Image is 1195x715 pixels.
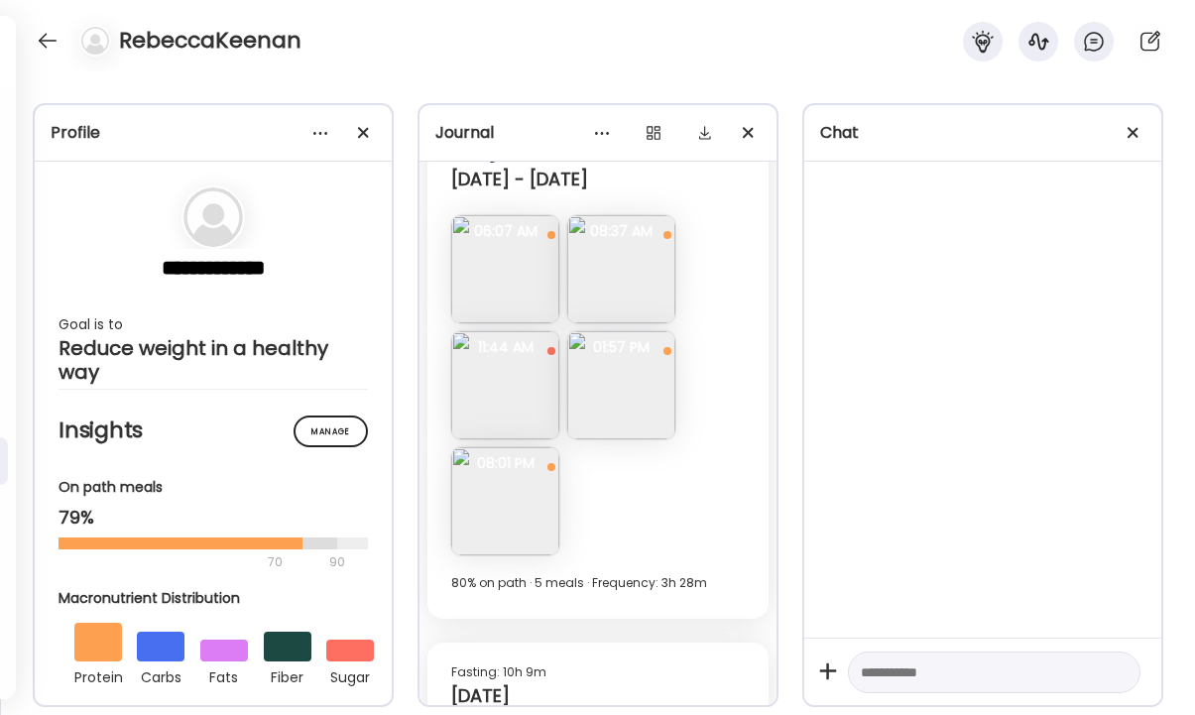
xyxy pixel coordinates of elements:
div: 79% [59,506,368,530]
div: Profile [51,121,376,145]
h4: RebeccaKeenan [119,25,301,57]
div: Goal is to [59,312,368,336]
img: images%2FwXvtVaBLE9QZZjPEp2dOBecXzjn1%2FD4zIssewyLiS6M9hzSwi%2FPnVQ3WeWkFVjgcHPq5yn_240 [451,447,559,555]
h2: Insights [59,416,368,445]
img: images%2FwXvtVaBLE9QZZjPEp2dOBecXzjn1%2FnN9j38HsyBnsHI8oGPYJ%2FpODXbb96Cf2YIJBUhRwM_240 [451,215,559,323]
img: images%2FwXvtVaBLE9QZZjPEp2dOBecXzjn1%2F8LZP1r5D1Gm9wnnppfrq%2FB3HD9p2E2krxHK4wMq19_240 [451,331,559,439]
img: bg-avatar-default.svg [81,27,109,55]
div: Macronutrient Distribution [59,588,390,609]
span: 08:37 AM [567,222,675,240]
span: 11:44 AM [451,338,559,356]
div: On path meals [59,477,368,498]
div: Reduce weight in a healthy way [59,336,368,384]
div: [DATE] - [DATE] [451,168,745,191]
span: 06:07 AM [451,222,559,240]
div: carbs [137,661,184,689]
div: Manage [294,416,368,447]
div: 80% on path · 5 meals · Frequency: 3h 28m [451,571,745,595]
img: bg-avatar-default.svg [183,187,243,247]
img: images%2FwXvtVaBLE9QZZjPEp2dOBecXzjn1%2FcCLEnvXvYLAxN68tW2Zj%2F524ou4UIqCzTsvecAwab_240 [567,331,675,439]
div: sugar [326,661,374,689]
img: images%2FwXvtVaBLE9QZZjPEp2dOBecXzjn1%2FcpwI9yBV2F0bHHnbWeVI%2F0d58GJmMLzcFyMfcTNDl_240 [567,215,675,323]
div: Journal [435,121,761,145]
div: Chat [820,121,1145,145]
div: [DATE] [451,684,745,708]
span: 08:01 PM [451,454,559,472]
div: 70 [59,550,323,574]
div: 90 [327,550,347,574]
span: 01:57 PM [567,338,675,356]
div: protein [74,661,122,689]
div: fiber [264,661,311,689]
div: fats [200,661,248,689]
div: Fasting: 10h 9m [451,660,745,684]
